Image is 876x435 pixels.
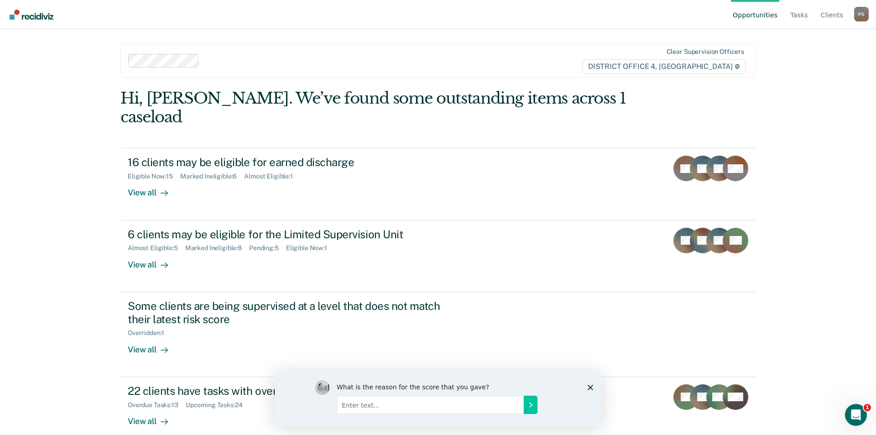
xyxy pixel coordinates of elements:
span: DISTRICT OFFICE 4, [GEOGRAPHIC_DATA] [582,59,746,74]
div: Eligible Now : 15 [128,173,180,180]
div: P S [854,7,869,21]
div: Clear supervision officers [667,48,744,56]
div: Hi, [PERSON_NAME]. We’ve found some outstanding items across 1 caseload [120,89,629,126]
a: Some clients are being supervised at a level that does not match their latest risk scoreOverridde... [120,292,756,377]
div: Some clients are being supervised at a level that does not match their latest risk score [128,299,448,326]
a: 6 clients may be eligible for the Limited Supervision UnitAlmost Eligible:5Marked Ineligible:8Pen... [120,220,756,292]
div: View all [128,180,179,198]
div: Almost Eligible : 1 [244,173,300,180]
div: Marked Ineligible : 8 [185,244,249,252]
div: View all [128,252,179,270]
a: 16 clients may be eligible for earned dischargeEligible Now:15Marked Ineligible:6Almost Eligible:... [120,148,756,220]
div: Almost Eligible : 5 [128,244,185,252]
button: Profile dropdown button [854,7,869,21]
div: 6 clients may be eligible for the Limited Supervision Unit [128,228,448,241]
div: 16 clients may be eligible for earned discharge [128,156,448,169]
span: 1 [864,404,871,411]
iframe: Survey by Kim from Recidiviz [275,371,601,426]
div: Pending : 5 [249,244,286,252]
div: Eligible Now : 1 [286,244,334,252]
div: View all [128,409,179,426]
iframe: Intercom live chat [845,404,867,426]
div: Overdue Tasks : 13 [128,401,186,409]
div: Marked Ineligible : 6 [180,173,244,180]
div: 22 clients have tasks with overdue or upcoming due dates [128,384,448,398]
div: Overridden : 1 [128,329,172,337]
div: Upcoming Tasks : 24 [186,401,250,409]
img: Recidiviz [10,10,53,20]
div: View all [128,337,179,355]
